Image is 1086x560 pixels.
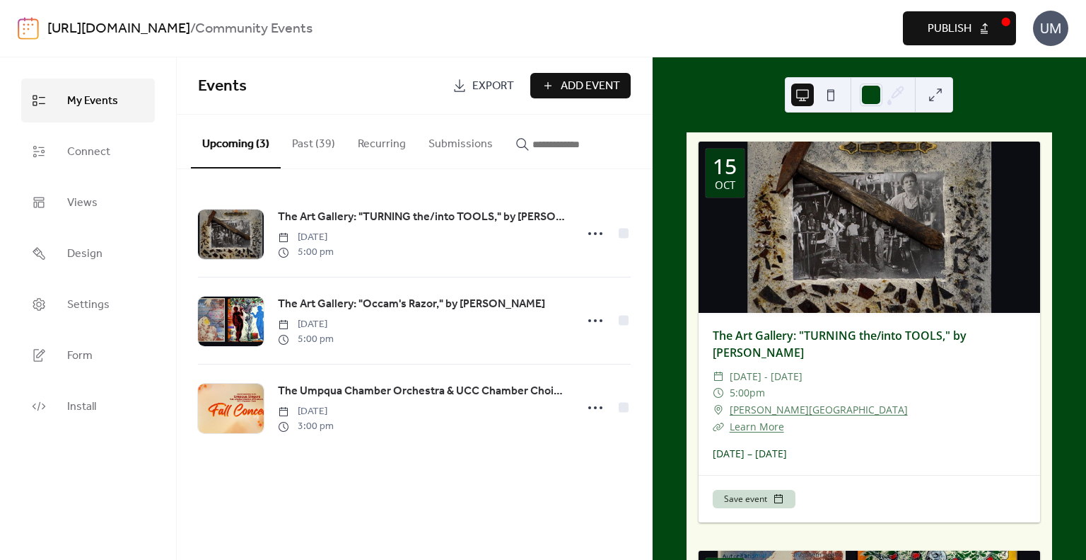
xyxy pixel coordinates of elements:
button: Upcoming (3) [191,115,281,168]
span: Connect [67,141,110,164]
span: Install [67,396,96,418]
img: logo [18,17,39,40]
div: 15 [713,156,737,177]
span: 5:00pm [730,384,765,401]
span: The Art Gallery: "TURNING the/into TOOLS," by [PERSON_NAME] [278,209,566,226]
span: 5:00 pm [278,332,334,347]
span: Events [198,71,247,102]
a: The Umpqua Chamber Orchestra & UCC Chamber Choir Present Their Fall Concert [278,382,566,401]
a: [PERSON_NAME][GEOGRAPHIC_DATA] [730,401,908,418]
a: The Art Gallery: "TURNING the/into TOOLS," by [PERSON_NAME] [713,328,967,360]
span: 5:00 pm [278,245,334,260]
span: Views [67,192,98,215]
span: Design [67,243,103,265]
a: Views [21,181,155,224]
a: The Art Gallery: "Occam's Razor," by [PERSON_NAME] [278,295,545,314]
span: The Art Gallery: "Occam's Razor," by [PERSON_NAME] [278,296,545,313]
div: ​ [713,401,724,418]
button: Add Event [530,73,631,98]
div: Oct [715,180,735,190]
a: Connect [21,130,155,173]
button: Recurring [346,115,417,167]
a: [URL][DOMAIN_NAME] [47,16,190,42]
span: Form [67,345,93,367]
span: The Umpqua Chamber Orchestra & UCC Chamber Choir Present Their Fall Concert [278,383,566,400]
a: Settings [21,282,155,326]
div: [DATE] – [DATE] [699,446,1040,461]
a: Form [21,333,155,377]
span: Settings [67,294,110,316]
button: Past (39) [281,115,346,167]
div: UM [1033,11,1068,46]
a: Install [21,384,155,428]
a: My Events [21,79,155,122]
a: Export [442,73,525,98]
button: Submissions [417,115,504,167]
span: My Events [67,90,118,113]
b: Community Events [195,16,313,42]
div: ​ [713,418,724,435]
span: [DATE] [278,404,334,419]
b: / [190,16,195,42]
span: [DATE] - [DATE] [730,368,802,385]
span: Add Event [561,78,620,95]
span: Export [472,78,514,95]
span: [DATE] [278,317,334,332]
button: Publish [903,11,1016,45]
span: [DATE] [278,230,334,245]
a: The Art Gallery: "TURNING the/into TOOLS," by [PERSON_NAME] [278,208,566,227]
span: 3:00 pm [278,419,334,434]
a: Learn More [730,420,784,433]
div: ​ [713,384,724,401]
a: Design [21,232,155,275]
span: Publish [928,21,971,38]
button: Save event [713,490,795,508]
div: ​ [713,368,724,385]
